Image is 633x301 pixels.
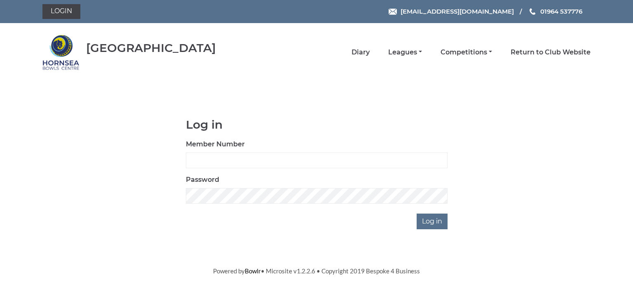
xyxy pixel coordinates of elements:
a: Diary [352,48,370,57]
span: 01964 537776 [540,7,582,15]
img: Phone us [530,8,535,15]
label: Member Number [186,139,245,149]
a: Return to Club Website [511,48,591,57]
a: Leagues [388,48,422,57]
span: [EMAIL_ADDRESS][DOMAIN_NAME] [401,7,514,15]
img: Hornsea Bowls Centre [42,34,80,71]
div: [GEOGRAPHIC_DATA] [86,42,216,54]
span: Powered by • Microsite v1.2.2.6 • Copyright 2019 Bespoke 4 Business [213,267,420,275]
img: Email [389,9,397,15]
a: Competitions [441,48,492,57]
a: Phone us 01964 537776 [528,7,582,16]
input: Log in [417,214,448,229]
label: Password [186,175,219,185]
a: Email [EMAIL_ADDRESS][DOMAIN_NAME] [389,7,514,16]
a: Login [42,4,80,19]
a: Bowlr [245,267,261,275]
h1: Log in [186,118,448,131]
